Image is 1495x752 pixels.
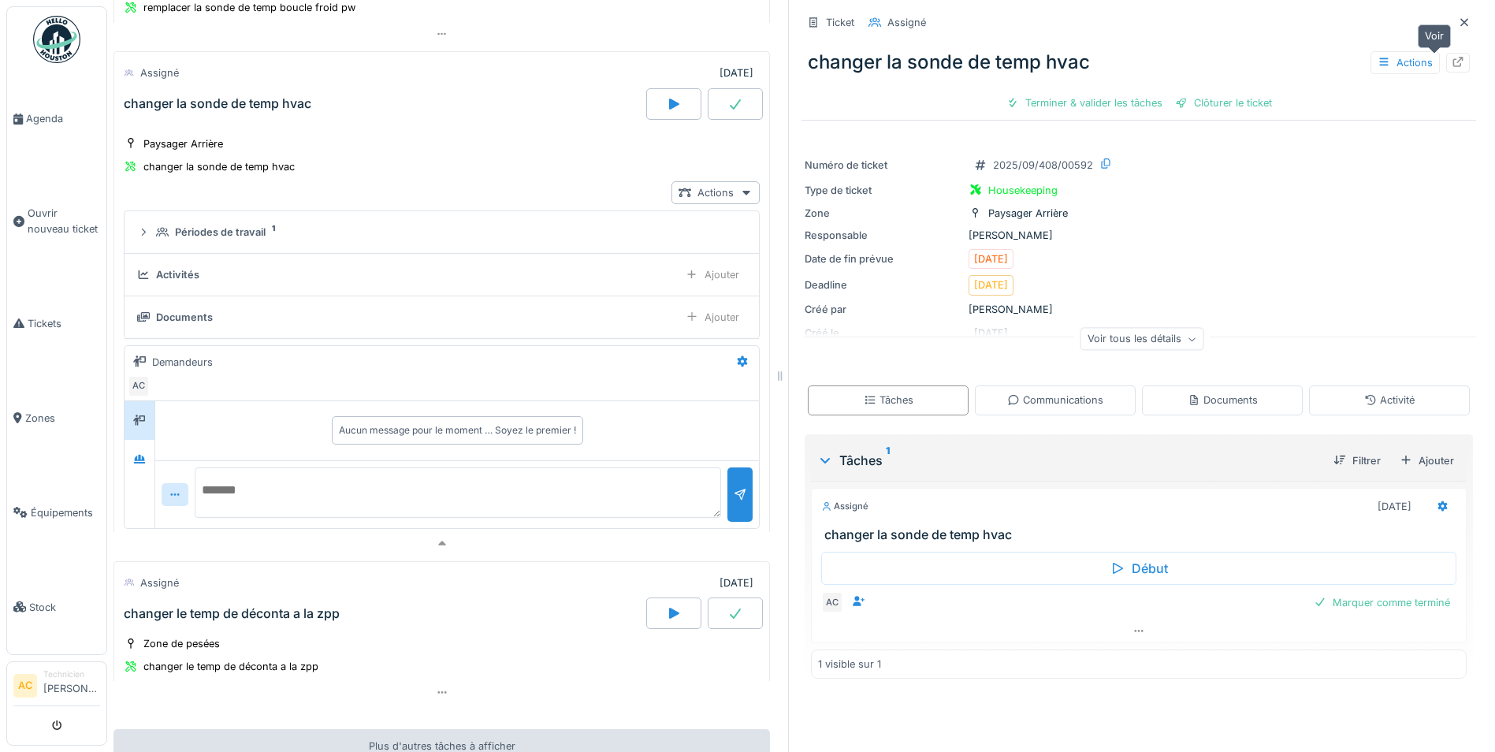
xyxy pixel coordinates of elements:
div: Voir tous les détails [1080,328,1204,351]
span: Agenda [26,111,100,126]
div: Assigné [140,575,179,590]
div: Zone [805,206,962,221]
div: Aucun message pour le moment … Soyez le premier ! [339,423,576,437]
div: Périodes de travail [175,225,266,240]
a: Tickets [7,276,106,370]
div: Voir [1418,24,1451,47]
sup: 1 [886,451,890,470]
div: Documents [1188,393,1258,408]
div: [PERSON_NAME] [805,302,1473,317]
div: changer la sonde de temp hvac [801,42,1476,83]
div: Clôturer le ticket [1169,92,1278,114]
a: Agenda [7,72,106,166]
span: Zones [25,411,100,426]
span: Équipements [31,505,100,520]
div: Deadline [805,277,962,292]
div: Numéro de ticket [805,158,962,173]
div: Ticket [826,15,854,30]
div: Communications [1007,393,1103,408]
div: Housekeeping [988,183,1058,198]
span: Stock [29,600,100,615]
div: 1 visible sur 1 [818,657,881,672]
div: changer la sonde de temp hvac [143,159,295,174]
a: Ouvrir nouveau ticket [7,166,106,276]
span: Tickets [28,316,100,331]
a: Zones [7,370,106,465]
a: Équipements [7,465,106,560]
div: Marquer comme terminé [1307,592,1456,613]
div: [DATE] [974,277,1008,292]
div: Responsable [805,228,962,243]
summary: ActivitésAjouter [131,260,753,289]
summary: Périodes de travail1 [131,218,753,247]
div: AC [821,591,843,613]
div: Actions [1370,51,1440,74]
div: changer le temp de déconta a la zpp [143,659,318,674]
div: Demandeurs [152,355,213,370]
div: Filtrer [1327,450,1387,471]
img: Badge_color-CXgf-gQk.svg [33,16,80,63]
div: Créé par [805,302,962,317]
h3: changer la sonde de temp hvac [824,527,1460,542]
div: Documents [156,310,213,325]
div: Assigné [140,65,179,80]
summary: DocumentsAjouter [131,303,753,332]
div: Actions [671,181,760,204]
div: Zone de pesées [143,636,220,651]
a: AC Technicien[PERSON_NAME] [13,668,100,706]
div: Ajouter [1393,450,1460,471]
li: AC [13,674,37,698]
div: changer la sonde de temp hvac [124,96,311,111]
div: changer le temp de déconta a la zpp [124,606,340,621]
div: [DATE] [1378,499,1411,514]
div: Technicien [43,668,100,680]
div: Ajouter [679,306,746,329]
div: Tâches [817,451,1321,470]
div: Type de ticket [805,183,962,198]
div: Ajouter [679,263,746,286]
div: Date de fin prévue [805,251,962,266]
div: Paysager Arrière [988,206,1068,221]
div: [DATE] [974,251,1008,266]
a: Stock [7,560,106,654]
div: Activités [156,267,199,282]
span: Ouvrir nouveau ticket [28,206,100,236]
div: [DATE] [720,575,753,590]
div: Assigné [887,15,926,30]
div: Tâches [864,393,913,408]
div: 2025/09/408/00592 [993,158,1093,173]
div: Activité [1364,393,1415,408]
li: [PERSON_NAME] [43,668,100,702]
div: Paysager Arrière [143,136,223,151]
div: AC [128,375,150,397]
div: [DATE] [720,65,753,80]
div: Terminer & valider les tâches [1000,92,1169,114]
div: Assigné [821,500,868,513]
div: Début [821,552,1456,585]
div: [PERSON_NAME] [805,228,1473,243]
